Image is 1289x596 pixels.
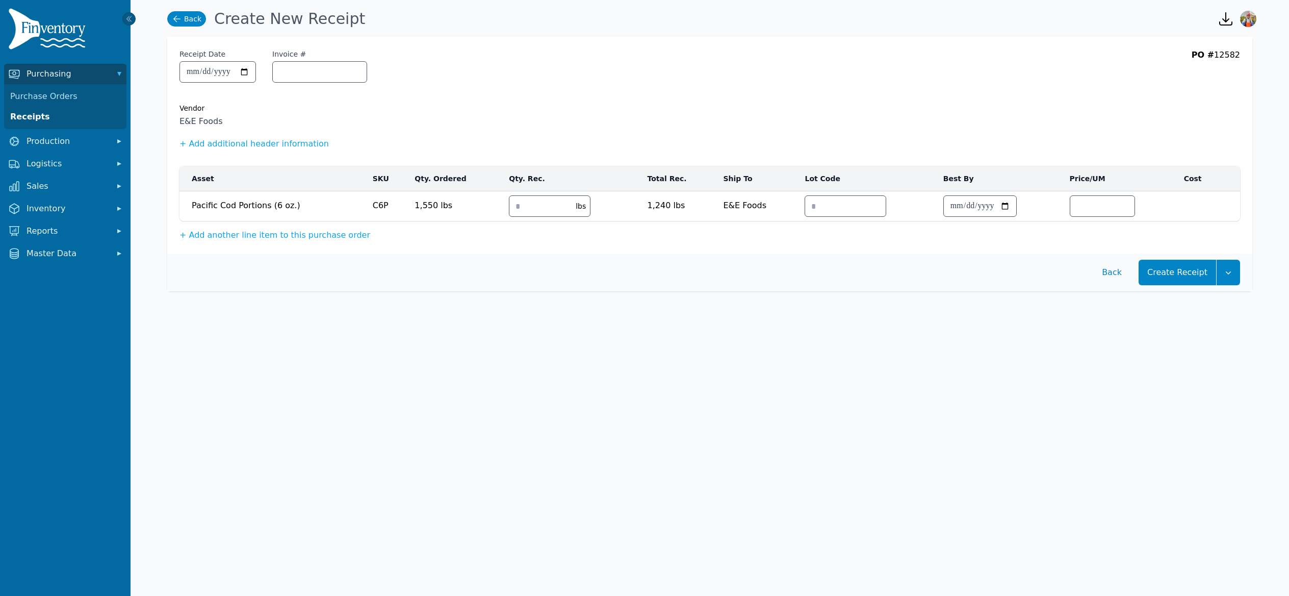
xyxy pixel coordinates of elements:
[641,166,717,191] th: Total Rec.
[27,247,108,260] span: Master Data
[179,115,1240,128] span: E&E Foods
[167,11,206,27] a: Back
[179,229,370,241] button: + Add another line item to this purchase order
[27,135,108,147] span: Production
[6,86,124,107] a: Purchase Orders
[27,68,108,80] span: Purchasing
[4,176,126,196] button: Sales
[367,191,409,221] td: C6P
[572,201,590,211] div: lbs
[214,10,365,28] h1: Create New Receipt
[27,203,108,215] span: Inventory
[27,225,108,237] span: Reports
[1192,50,1214,60] span: PO #
[1192,49,1240,93] div: 12582
[4,243,126,264] button: Master Data
[8,8,90,54] img: Finventory
[367,166,409,191] th: SKU
[179,166,367,191] th: Asset
[4,64,126,84] button: Purchasing
[798,166,937,191] th: Lot Code
[27,180,108,192] span: Sales
[1093,260,1130,285] button: Back
[272,49,306,59] label: Invoice #
[937,166,1064,191] th: Best By
[6,107,124,127] a: Receipts
[1139,260,1216,285] button: Create Receipt
[415,195,497,212] span: 1,550 lbs
[192,195,360,212] span: Pacific Cod Portions (6 oz.)
[1178,166,1222,191] th: Cost
[641,191,717,216] td: 1,240 lbs
[724,195,793,212] span: E&E Foods
[4,154,126,174] button: Logistics
[179,49,225,59] label: Receipt Date
[179,103,1240,113] div: Vendor
[179,138,329,150] button: + Add additional header information
[27,158,108,170] span: Logistics
[717,166,799,191] th: Ship To
[408,166,503,191] th: Qty. Ordered
[1064,166,1178,191] th: Price/UM
[4,198,126,219] button: Inventory
[4,221,126,241] button: Reports
[1240,11,1256,27] img: Sera Wheeler
[4,131,126,152] button: Production
[503,166,641,191] th: Qty. Rec.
